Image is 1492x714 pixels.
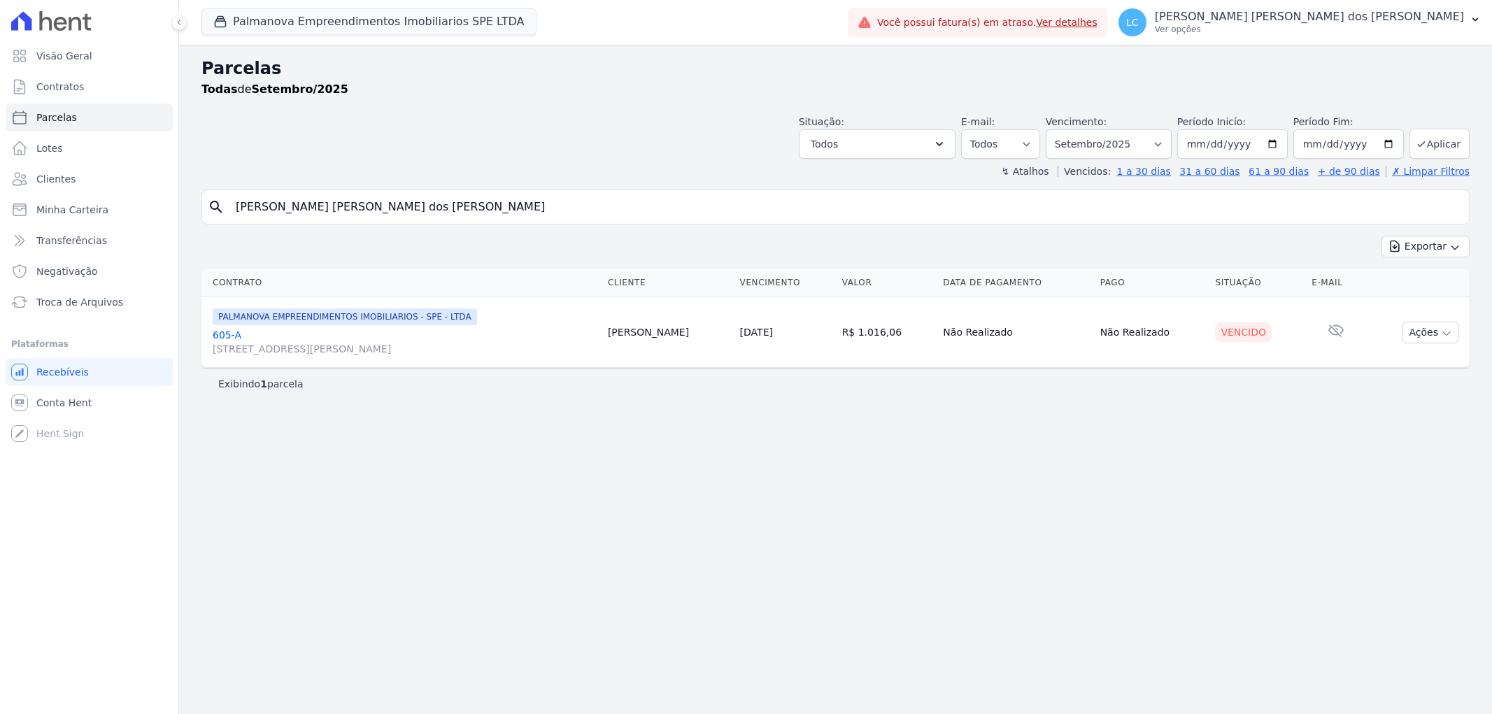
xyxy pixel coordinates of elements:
th: Pago [1095,269,1210,297]
th: E-mail [1306,269,1366,297]
h2: Parcelas [201,56,1470,81]
span: Transferências [36,234,107,248]
p: Exibindo parcela [218,377,304,391]
a: Recebíveis [6,358,173,386]
label: Período Inicío: [1177,116,1246,127]
th: Situação [1209,269,1306,297]
span: Você possui fatura(s) em atraso. [877,15,1097,30]
span: [STREET_ADDRESS][PERSON_NAME] [213,342,597,356]
div: Plataformas [11,336,167,352]
strong: Todas [201,83,238,96]
p: de [201,81,348,98]
p: [PERSON_NAME] [PERSON_NAME] dos [PERSON_NAME] [1155,10,1464,24]
a: 61 a 90 dias [1249,166,1309,177]
a: Negativação [6,257,173,285]
button: LC [PERSON_NAME] [PERSON_NAME] dos [PERSON_NAME] Ver opções [1107,3,1492,42]
a: [DATE] [740,327,773,338]
th: Contrato [201,269,602,297]
a: Parcelas [6,103,173,131]
a: Visão Geral [6,42,173,70]
div: Vencido [1215,322,1272,342]
th: Vencimento [734,269,837,297]
button: Ações [1402,322,1458,343]
span: Negativação [36,264,98,278]
input: Buscar por nome do lote ou do cliente [227,193,1463,221]
span: Recebíveis [36,365,89,379]
span: Parcelas [36,110,77,124]
a: ✗ Limpar Filtros [1386,166,1470,177]
th: Data de Pagamento [937,269,1094,297]
span: Contratos [36,80,84,94]
span: Minha Carteira [36,203,108,217]
span: Visão Geral [36,49,92,63]
p: Ver opções [1155,24,1464,35]
i: search [208,199,225,215]
span: PALMANOVA EMPREENDIMENTOS IMOBILIARIOS - SPE - LTDA [213,308,477,325]
a: + de 90 dias [1318,166,1380,177]
td: Não Realizado [937,297,1094,368]
a: Clientes [6,165,173,193]
td: Não Realizado [1095,297,1210,368]
span: Troca de Arquivos [36,295,123,309]
strong: Setembro/2025 [252,83,348,96]
span: Todos [811,136,838,152]
label: Período Fim: [1293,115,1404,129]
a: Minha Carteira [6,196,173,224]
label: Situação: [799,116,844,127]
a: 31 a 60 dias [1179,166,1239,177]
a: Lotes [6,134,173,162]
button: Palmanova Empreendimentos Imobiliarios SPE LTDA [201,8,537,35]
button: Exportar [1381,236,1470,257]
th: Cliente [602,269,734,297]
span: Conta Hent [36,396,92,410]
span: LC [1126,17,1139,27]
label: Vencidos: [1058,166,1111,177]
a: Ver detalhes [1036,17,1097,28]
span: Clientes [36,172,76,186]
label: Vencimento: [1046,116,1107,127]
label: E-mail: [961,116,995,127]
span: Lotes [36,141,63,155]
a: Transferências [6,227,173,255]
a: 1 a 30 dias [1117,166,1171,177]
a: Troca de Arquivos [6,288,173,316]
button: Aplicar [1409,129,1470,159]
b: 1 [260,378,267,390]
a: 605-A[STREET_ADDRESS][PERSON_NAME] [213,328,597,356]
a: Conta Hent [6,389,173,417]
button: Todos [799,129,955,159]
a: Contratos [6,73,173,101]
td: [PERSON_NAME] [602,297,734,368]
label: ↯ Atalhos [1001,166,1049,177]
